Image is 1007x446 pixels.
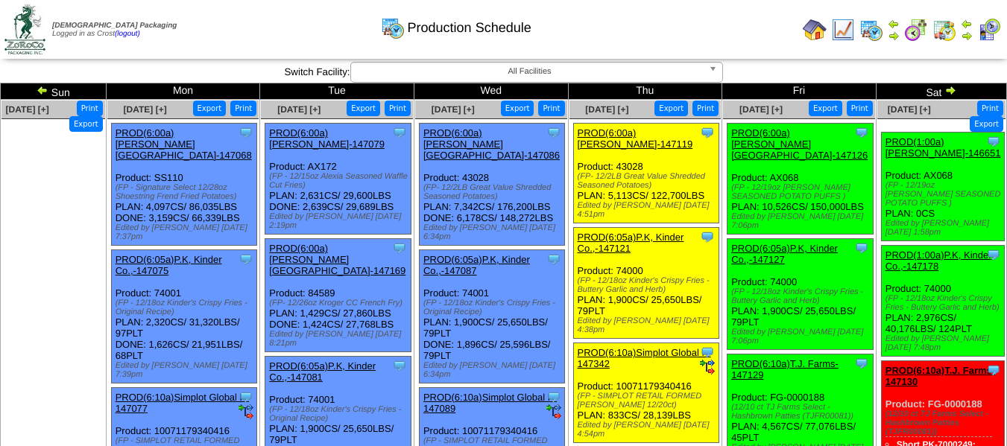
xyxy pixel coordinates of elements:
button: Print [847,101,873,116]
div: (FP - 12/19oz [PERSON_NAME] SEASONED POTATO PUFFS ) [731,183,872,201]
a: PROD(6:00a)[PERSON_NAME][GEOGRAPHIC_DATA]-147086 [423,127,560,161]
a: PROD(6:10a)Simplot Global F-147077 [116,392,249,414]
span: [DATE] [+] [124,104,167,115]
img: Tooltip [239,389,253,404]
img: Tooltip [546,389,561,404]
button: Print [385,101,411,116]
img: Tooltip [854,240,869,255]
img: Tooltip [986,363,1001,377]
div: (FP - 12/18oz Kinder's Crispy Fries - Original Recipe) [269,405,410,423]
span: [DATE] [+] [432,104,475,115]
div: (FP - 12/19oz [PERSON_NAME] SEASONED POTATO PUFFS ) [886,181,1004,208]
div: Edited by [PERSON_NAME] [DATE] 7:39pm [116,361,256,379]
a: [DATE] [+] [6,104,49,115]
button: Print [538,101,564,116]
button: Print [230,101,256,116]
a: PROD(6:10a)T.J. Farms-147130 [886,365,995,387]
div: (FP- 12/26oz Kroger CC French Fry) [269,299,410,308]
img: calendarcustomer.gif [977,18,1001,42]
img: Tooltip [854,356,869,371]
span: Logged in as Crost [52,22,177,38]
img: Tooltip [700,345,715,360]
div: (FP - 12/18oz Kinder's Crispy Fries - Buttery Garlic and Herb) [731,287,872,305]
img: ediSmall.gif [239,404,253,419]
img: arrowright.gif [961,30,973,42]
div: Product: 74000 PLAN: 1,900CS / 25,650LBS / 79PLT [573,228,719,339]
button: Export [69,116,103,132]
div: Product: 74000 PLAN: 2,976CS / 40,176LBS / 124PLT [881,246,1004,357]
button: Export [501,101,534,116]
a: PROD(6:00a)[PERSON_NAME]-147079 [269,127,385,150]
a: PROD(6:05a)P.K, Kinder Co.,-147081 [269,360,376,383]
img: calendarprod.gif [859,18,883,42]
div: (FP - SIMPLOT RETAIL FORMED [PERSON_NAME] 12/20ct) [578,392,719,410]
img: zoroco-logo-small.webp [4,4,45,54]
div: (FP - 12/18oz Kinder's Crispy Fries - Buttery Garlic and Herb) [578,276,719,294]
button: Print [977,101,1003,116]
div: Product: SS110 PLAN: 4,097CS / 86,035LBS DONE: 3,159CS / 66,339LBS [111,124,256,246]
div: Product: 43028 PLAN: 7,342CS / 176,200LBS DONE: 6,178CS / 148,272LBS [419,124,564,246]
a: [DATE] [+] [888,104,931,115]
img: arrowleft.gif [888,18,900,30]
td: Thu [568,83,722,100]
a: PROD(6:10a)T.J. Farms-147129 [731,358,839,380]
a: [DATE] [+] [739,104,783,115]
button: Print [692,101,719,116]
div: Edited by [PERSON_NAME] [DATE] 7:48pm [886,334,1004,352]
a: PROD(6:05a)P.K, Kinder Co.,-147087 [423,254,530,276]
div: Product: 84589 PLAN: 1,429CS / 27,860LBS DONE: 1,424CS / 27,768LBS [265,239,411,352]
a: PROD(6:05a)P.K, Kinder Co.,-147127 [731,243,838,265]
div: Edited by [PERSON_NAME] [DATE] 1:58pm [886,219,1004,237]
img: arrowleft.gif [37,84,48,96]
div: Edited by [PERSON_NAME] [DATE] 7:06pm [731,212,872,230]
img: home.gif [803,18,827,42]
div: Edited by [PERSON_NAME] [DATE] 2:19pm [269,212,410,230]
a: PROD(6:00a)[PERSON_NAME][GEOGRAPHIC_DATA]-147126 [731,127,868,161]
div: (FP - 12/15oz Alexia Seasoned Waffle Cut Fries) [269,172,410,190]
img: Tooltip [854,125,869,140]
img: arrowright.gif [944,84,956,96]
td: Wed [414,83,568,100]
div: (12/10 ct TJ Farms Select - Hashbrown Patties (TJFR00081)) [886,410,1004,436]
img: Tooltip [986,247,1001,262]
div: (FP - 12/18oz Kinder's Crispy Fries - Buttery Garlic and Herb) [886,294,1004,312]
span: [DATE] [+] [585,104,628,115]
a: PROD(6:10a)Simplot Global F-147089 [423,392,557,414]
a: PROD(1:00a)[PERSON_NAME]-146651 [886,136,1001,159]
div: (12/10 ct TJ Farms Select - Hashbrown Patties (TJFR00081)) [731,403,872,421]
img: Tooltip [392,240,407,255]
div: Product: 74000 PLAN: 1,900CS / 25,650LBS / 79PLT [727,239,873,350]
img: calendarinout.gif [932,18,956,42]
div: (FP- 12/2LB Great Value Shredded Seasoned Potatoes) [423,183,564,201]
div: Edited by [PERSON_NAME] [DATE] 7:06pm [731,328,872,345]
a: [DATE] [+] [277,104,321,115]
div: Edited by [PERSON_NAME] [DATE] 8:21pm [269,330,410,348]
td: Sun [1,83,107,100]
td: Tue [260,83,414,100]
div: Product: AX172 PLAN: 2,631CS / 29,600LBS DONE: 2,639CS / 29,689LBS [265,124,411,235]
div: Edited by [PERSON_NAME] [DATE] 4:54pm [578,421,719,439]
div: Product: 74001 PLAN: 1,900CS / 25,650LBS / 79PLT DONE: 1,896CS / 25,596LBS / 79PLT [419,250,564,383]
img: Tooltip [700,125,715,140]
div: Edited by [PERSON_NAME] [DATE] 4:38pm [578,316,719,334]
button: Print [77,101,103,116]
span: Production Schedule [408,20,531,36]
img: arrowright.gif [888,30,900,42]
a: PROD(6:00a)[PERSON_NAME][GEOGRAPHIC_DATA]-147068 [116,127,252,161]
button: Export [970,116,1003,132]
div: Product: AX068 PLAN: 0CS [881,133,1004,241]
a: PROD(6:05a)P.K, Kinder Co.,-147075 [116,254,222,276]
div: Product: 43028 PLAN: 5,113CS / 122,700LBS [573,124,719,223]
img: ediSmall.gif [546,404,561,419]
img: calendarprod.gif [381,16,405,39]
div: Product: 74001 PLAN: 2,320CS / 31,320LBS / 97PLT DONE: 1,626CS / 21,951LBS / 68PLT [111,250,256,383]
img: Tooltip [392,358,407,373]
span: [DEMOGRAPHIC_DATA] Packaging [52,22,177,30]
td: Sat [876,83,1006,100]
button: Export [193,101,227,116]
span: All Facilities [357,63,703,80]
